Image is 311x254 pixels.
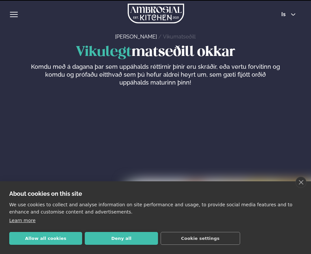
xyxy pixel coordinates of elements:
[76,46,132,59] span: Vikulegt
[163,34,196,40] a: Vikumatseðill
[128,4,184,23] img: logo
[10,11,18,18] button: hamburger
[31,63,280,87] p: Komdu með á dagana þar sem uppáhalds réttirnir þínir eru skráðir, eða vertu forvitinn og komdu og...
[158,34,163,40] span: /
[85,232,158,245] button: Deny all
[9,232,82,245] button: Allow all cookies
[115,34,157,40] a: [PERSON_NAME]
[161,232,240,245] button: Cookie settings
[295,177,306,188] a: close
[9,201,302,216] p: We use cookies to collect and analyse information on site performance and usage, to provide socia...
[281,12,288,17] span: is
[13,45,298,60] h1: matseðill okkar
[276,12,301,17] button: is
[9,190,82,197] strong: About cookies on this site
[9,218,36,223] a: Learn more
